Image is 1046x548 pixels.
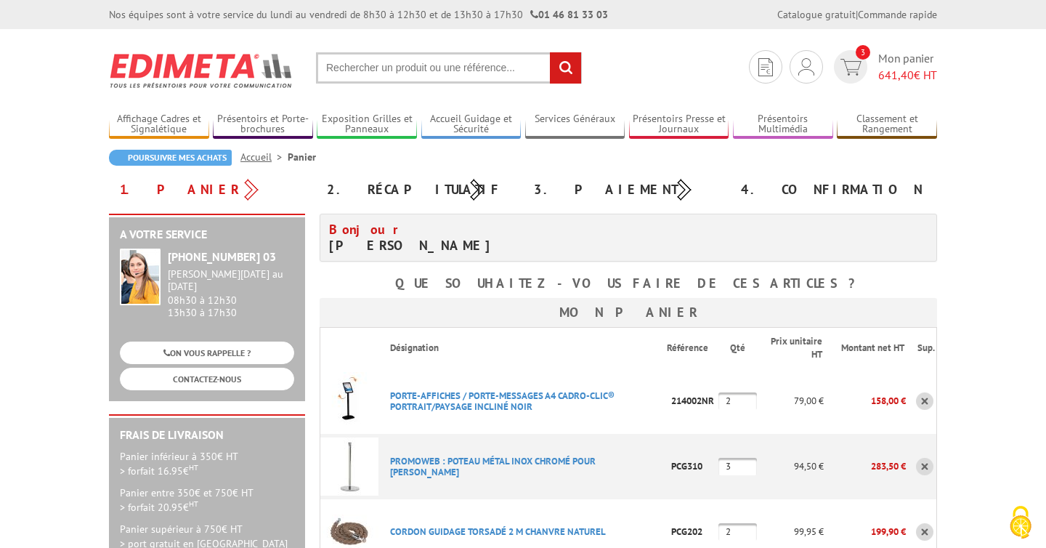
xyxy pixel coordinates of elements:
span: > forfait 16.95€ [120,464,198,478]
a: Classement et Rangement [837,113,937,137]
a: CORDON GUIDAGE TORSADé 2 M CHANVRE NATUREL [390,525,606,538]
span: 3 [856,45,870,60]
div: 08h30 à 12h30 13h30 à 17h30 [168,268,294,318]
img: PROMOWEB : POTEAU MéTAL INOX CHROMé POUR CORDON GUIDAGE [320,438,378,496]
li: Panier [288,150,316,164]
div: [PERSON_NAME][DATE] au [DATE] [168,268,294,293]
input: rechercher [550,52,581,84]
h3: Mon panier [320,298,937,327]
span: Mon panier [878,50,937,84]
p: Montant net HT [835,342,904,355]
input: Rechercher un produit ou une référence... [316,52,582,84]
span: > forfait 20.95€ [120,501,198,514]
div: 4. Confirmation [730,177,937,203]
a: PROMOWEB : POTEAU MéTAL INOX CHROMé POUR [PERSON_NAME] [390,455,596,478]
p: Panier inférieur à 350€ HT [120,449,294,478]
span: € HT [878,67,937,84]
img: devis rapide [758,58,773,76]
a: Présentoirs Multimédia [733,113,833,137]
a: Présentoirs Presse et Journaux [629,113,729,137]
a: Exposition Grilles et Panneaux [317,113,417,137]
a: Affichage Cadres et Signalétique [109,113,209,137]
a: PORTE-AFFICHES / PORTE-MESSAGES A4 CADRO-CLIC® PORTRAIT/PAYSAGE INCLINé NOIR [390,390,615,413]
p: 79,00 € [757,388,824,414]
a: ON VOUS RAPPELLE ? [120,342,294,364]
a: Poursuivre mes achats [109,150,232,166]
sup: HT [189,499,198,509]
div: | [777,7,937,22]
p: Panier entre 350€ et 750€ HT [120,485,294,515]
img: Cookies (fenêtre modale) [1002,504,1039,541]
h4: [PERSON_NAME] [329,222,617,254]
a: Accueil [240,150,288,164]
a: Présentoirs et Porte-brochures [213,113,313,137]
p: 283,50 € [824,454,906,479]
a: Services Généraux [525,113,625,137]
th: Sup. [906,327,937,368]
img: devis rapide [798,58,814,76]
button: Cookies (fenêtre modale) [995,499,1046,548]
a: Catalogue gratuit [777,8,856,21]
img: devis rapide [840,59,861,76]
p: 214002NR [667,388,718,414]
a: Commande rapide [858,8,937,21]
th: Qté [718,327,757,368]
p: PCG310 [667,454,718,479]
h2: A votre service [120,228,294,241]
a: CONTACTEZ-NOUS [120,368,294,390]
p: 99,95 € [757,519,824,544]
h2: Frais de Livraison [120,429,294,442]
p: 158,00 € [824,388,906,414]
a: Accueil Guidage et Sécurité [421,113,522,137]
p: 199,90 € [824,519,906,544]
span: 641,40 [878,68,914,82]
p: PCG202 [667,519,718,544]
div: 1. Panier [109,177,316,203]
strong: [PHONE_NUMBER] 03 [168,249,276,264]
div: 2. Récapitulatif [316,177,523,203]
p: Référence [667,342,717,355]
p: Prix unitaire HT [769,335,822,362]
strong: 01 46 81 33 03 [530,8,608,21]
div: 3. Paiement [523,177,730,203]
div: Nos équipes sont à votre service du lundi au vendredi de 8h30 à 12h30 et de 13h30 à 17h30 [109,7,608,22]
img: PORTE-AFFICHES / PORTE-MESSAGES A4 CADRO-CLIC® PORTRAIT/PAYSAGE INCLINé NOIR [320,372,378,430]
sup: HT [189,462,198,472]
a: devis rapide 3 Mon panier 641,40€ HT [830,50,937,84]
span: Bonjour [329,221,406,238]
th: Désignation [378,327,667,368]
b: Que souhaitez-vous faire de ces articles ? [395,275,862,291]
p: 94,50 € [757,454,824,479]
img: Edimeta [109,44,294,97]
img: widget-service.jpg [120,249,161,305]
